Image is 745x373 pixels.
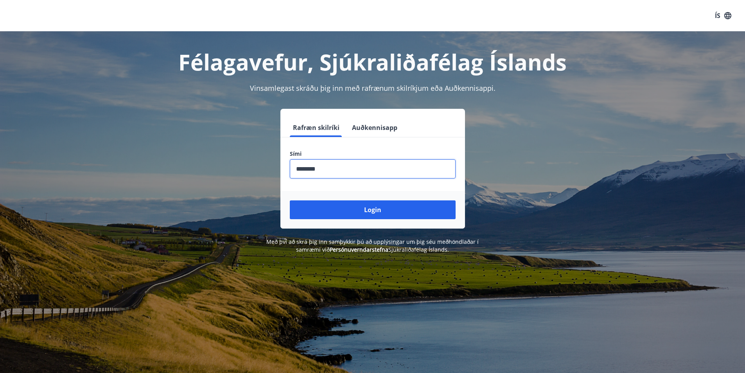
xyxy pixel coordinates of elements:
[101,47,645,77] h1: Félagavefur, Sjúkraliðafélag Íslands
[290,200,456,219] button: Login
[349,118,400,137] button: Auðkennisapp
[711,9,736,23] button: ÍS
[266,238,479,253] span: Með því að skrá þig inn samþykkir þú að upplýsingar um þig séu meðhöndlaðar í samræmi við Sjúkral...
[290,118,343,137] button: Rafræn skilríki
[250,83,495,93] span: Vinsamlegast skráðu þig inn með rafrænum skilríkjum eða Auðkennisappi.
[330,246,388,253] a: Persónuverndarstefna
[290,150,456,158] label: Sími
